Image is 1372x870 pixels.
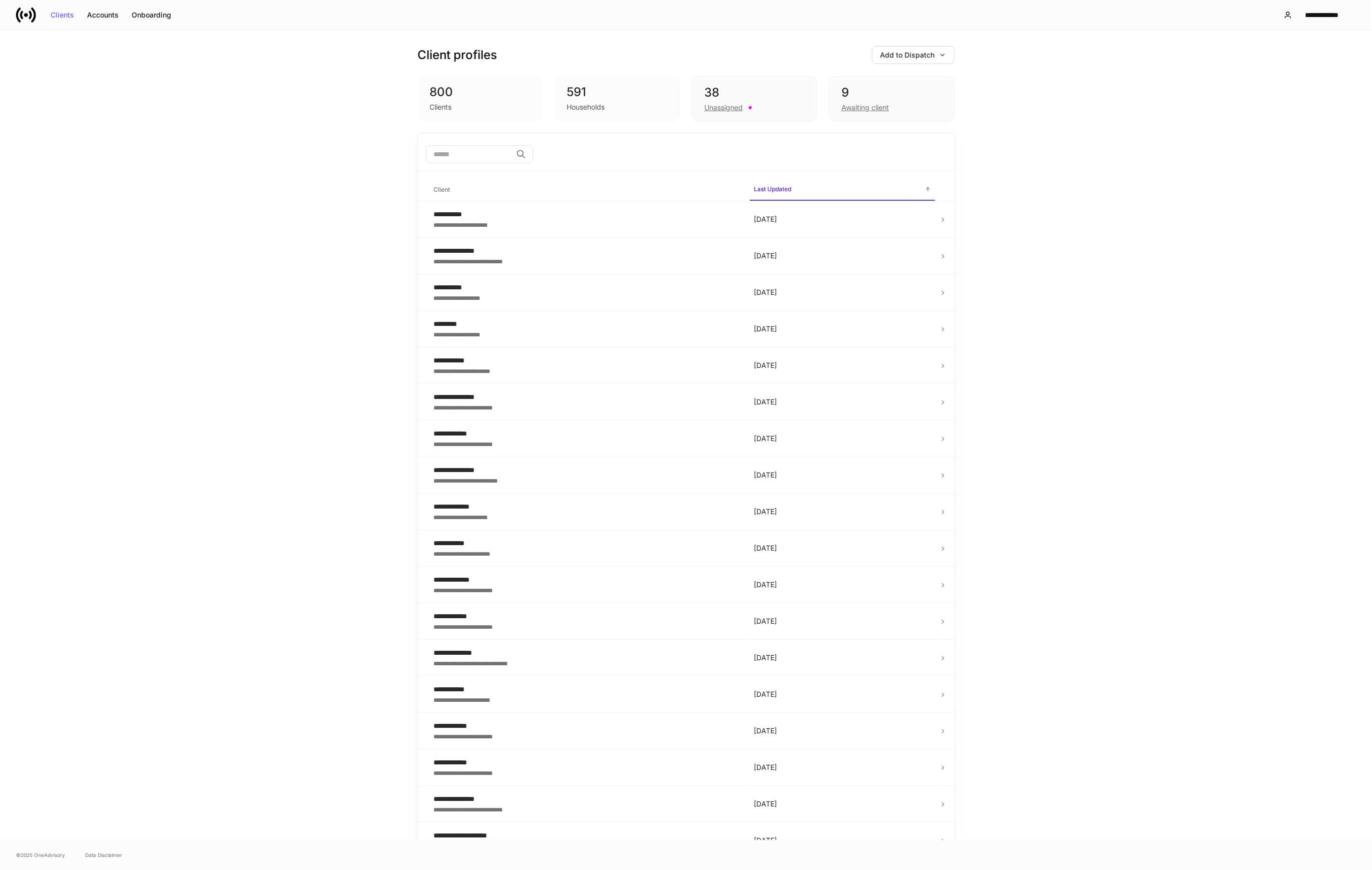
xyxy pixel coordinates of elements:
[841,85,942,101] div: 9
[754,470,931,480] p: [DATE]
[132,12,171,19] div: Onboarding
[434,185,450,194] h6: Client
[418,47,498,63] h3: Client profiles
[754,689,931,699] p: [DATE]
[750,179,935,201] span: Last Updated
[51,12,74,19] div: Clients
[430,84,531,100] div: 800
[704,103,743,113] div: Unassigned
[16,851,65,859] span: © 2025 OneAdvisory
[430,180,742,200] span: Client
[754,616,931,626] p: [DATE]
[754,324,931,334] p: [DATE]
[754,726,931,736] p: [DATE]
[754,799,931,809] p: [DATE]
[44,7,81,23] button: Clients
[841,103,889,113] div: Awaiting client
[85,851,122,859] a: Data Disclaimer
[754,543,931,553] p: [DATE]
[754,360,931,370] p: [DATE]
[704,85,804,101] div: 38
[754,397,931,407] p: [DATE]
[754,214,931,224] p: [DATE]
[754,287,931,297] p: [DATE]
[754,184,791,194] h6: Last Updated
[567,84,668,100] div: 591
[754,653,931,663] p: [DATE]
[125,7,178,23] button: Onboarding
[754,835,931,845] p: [DATE]
[567,102,605,112] div: Households
[829,76,954,121] div: 9Awaiting client
[87,12,119,19] div: Accounts
[754,762,931,772] p: [DATE]
[430,102,452,112] div: Clients
[754,580,931,590] p: [DATE]
[754,507,931,517] p: [DATE]
[692,76,817,121] div: 38Unassigned
[81,7,125,23] button: Accounts
[880,52,946,59] div: Add to Dispatch
[754,251,931,261] p: [DATE]
[754,433,931,444] p: [DATE]
[872,46,955,64] button: Add to Dispatch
